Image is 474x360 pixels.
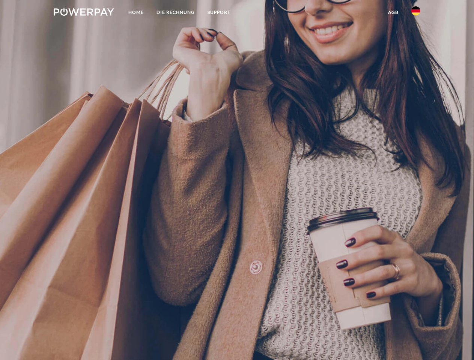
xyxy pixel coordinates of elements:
[411,6,420,15] img: de
[382,6,405,19] a: agb
[201,6,237,19] a: SUPPORT
[54,8,114,16] img: logo-powerpay-white.svg
[150,6,201,19] a: DIE RECHNUNG
[122,6,150,19] a: Home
